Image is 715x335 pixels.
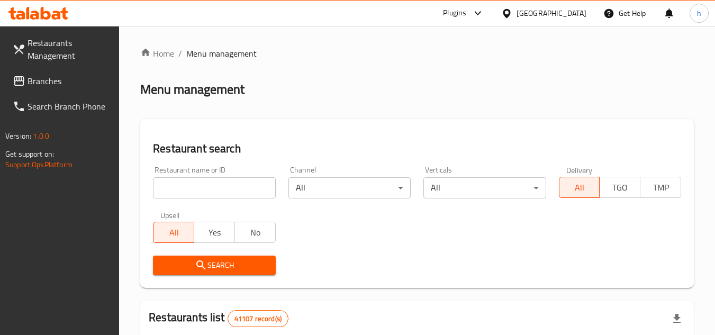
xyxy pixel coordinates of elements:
[517,7,586,19] div: [GEOGRAPHIC_DATA]
[559,177,600,198] button: All
[140,47,174,60] a: Home
[153,177,275,198] input: Search for restaurant name or ID..
[158,225,190,240] span: All
[198,225,231,240] span: Yes
[566,166,593,174] label: Delivery
[28,100,111,113] span: Search Branch Phone
[161,259,267,272] span: Search
[149,310,288,327] h2: Restaurants list
[664,306,690,331] div: Export file
[228,310,288,327] div: Total records count
[564,180,596,195] span: All
[239,225,271,240] span: No
[28,37,111,62] span: Restaurants Management
[645,180,677,195] span: TMP
[443,7,466,20] div: Plugins
[186,47,257,60] span: Menu management
[140,81,245,98] h2: Menu management
[178,47,182,60] li: /
[153,222,194,243] button: All
[604,180,636,195] span: TGO
[599,177,640,198] button: TGO
[228,314,288,324] span: 41107 record(s)
[153,141,681,157] h2: Restaurant search
[234,222,276,243] button: No
[640,177,681,198] button: TMP
[4,94,120,119] a: Search Branch Phone
[697,7,701,19] span: h
[160,211,180,219] label: Upsell
[5,158,73,171] a: Support.OpsPlatform
[140,47,694,60] nav: breadcrumb
[4,30,120,68] a: Restaurants Management
[4,68,120,94] a: Branches
[5,147,54,161] span: Get support on:
[423,177,546,198] div: All
[33,129,49,143] span: 1.0.0
[5,129,31,143] span: Version:
[288,177,411,198] div: All
[153,256,275,275] button: Search
[194,222,235,243] button: Yes
[28,75,111,87] span: Branches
